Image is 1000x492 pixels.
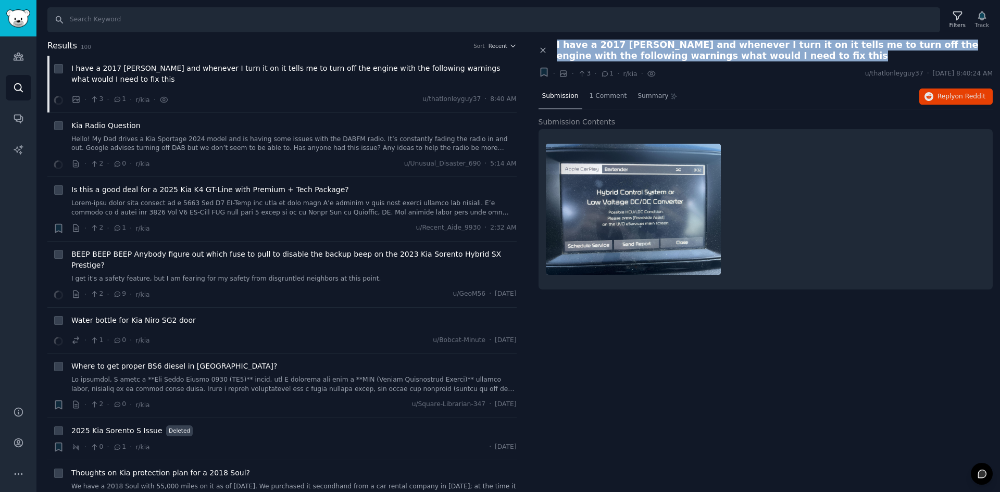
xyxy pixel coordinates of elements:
span: 1 [90,336,103,345]
span: I have a 2017 [PERSON_NAME] and whenever I turn it on it tells me to turn off the engine with the... [557,40,993,61]
span: 2 [90,159,103,169]
span: 0 [113,400,126,409]
span: · [130,223,132,234]
a: Is this a good deal for a 2025 Kia K4 GT-Line with Premium + Tech Package? [71,184,349,195]
input: Search Keyword [47,7,940,32]
span: Water bottle for Kia Niro SG2 door [71,315,196,326]
span: · [130,289,132,300]
span: · [107,289,109,300]
div: Sort [473,42,485,49]
span: Results [47,40,77,53]
span: 0 [90,443,103,452]
span: Submission [542,92,579,101]
span: 0 [113,336,126,345]
span: r/kia [135,337,149,344]
img: GummySearch logo [6,9,30,28]
span: · [489,289,491,299]
span: 8:40 AM [490,95,516,104]
span: Deleted [166,425,193,436]
span: · [130,399,132,410]
span: · [594,68,596,79]
span: 1 [113,223,126,233]
span: u/Recent_Aide_9930 [416,223,481,233]
button: Replyon Reddit [919,89,993,105]
span: Kia Radio Question [71,120,141,131]
span: 100 [81,44,91,50]
span: 2025 Kia Sorento S Issue [71,425,162,436]
span: · [84,158,86,169]
span: u/thatlonleyguy37 [865,69,923,79]
span: · [107,94,109,105]
span: · [107,335,109,346]
span: r/kia [135,160,149,168]
span: 3 [578,69,591,79]
span: 1 [113,443,126,452]
a: BEEP BEEP BEEP Anybody figure out which fuse to pull to disable the backup beep on the 2023 Kia S... [71,249,517,271]
span: r/kia [135,96,149,104]
a: Thoughts on Kia protection plan for a 2018 Soul? [71,468,250,478]
span: · [617,68,619,79]
span: · [107,158,109,169]
span: on Reddit [955,93,985,100]
span: · [489,443,491,452]
a: Lorem-ipsu dolor sita consect ad e 5663 Sed D7 EI-Temp inc utla et dolo magn A’e adminim v quis n... [71,199,517,217]
span: · [130,94,132,105]
span: 0 [113,159,126,169]
span: [DATE] [495,443,516,452]
span: · [130,158,132,169]
span: · [84,399,86,410]
button: Recent [489,42,517,49]
span: · [84,441,86,452]
span: Reply [938,92,985,102]
span: Submission Contents [539,117,616,128]
span: [DATE] [495,289,516,299]
span: · [84,289,86,300]
span: · [84,223,86,234]
span: · [130,441,132,452]
a: Hello! My Dad drives a Kia Sportage 2024 model and is having some issues with the DABFM radio. It... [71,135,517,153]
span: u/Unusual_Disaster_690 [404,159,481,169]
span: 2:32 AM [490,223,516,233]
span: u/thatlonleyguy37 [422,95,481,104]
span: r/kia [135,225,149,232]
span: · [84,94,86,105]
span: 1 [113,95,126,104]
span: r/kia [135,444,149,451]
span: 1 Comment [590,92,627,101]
span: u/GeoM56 [453,289,486,299]
span: [DATE] [495,400,516,409]
div: Filters [949,21,966,29]
span: [DATE] 8:40:24 AM [933,69,993,79]
span: r/kia [135,291,149,298]
span: · [489,400,491,409]
span: · [489,336,491,345]
span: 2 [90,289,103,299]
span: 1 [601,69,614,79]
span: · [641,68,643,79]
span: [DATE] [495,336,516,345]
span: · [84,335,86,346]
span: · [107,223,109,234]
span: · [571,68,573,79]
a: I have a 2017 [PERSON_NAME] and whenever I turn it on it tells me to turn off the engine with the... [71,63,517,85]
a: Lo ipsumdol, S ametc a **Eli Seddo Eiusmo 0930 (TE5)** incid, utl E dolorema ali enim a **MIN (Ve... [71,375,517,394]
span: u/Bobcat-Minute [433,336,485,345]
span: · [130,335,132,346]
span: 5:14 AM [490,159,516,169]
a: Where to get proper BS6 diesel in [GEOGRAPHIC_DATA]? [71,361,277,372]
span: Recent [489,42,507,49]
span: · [553,68,555,79]
span: r/kia [135,401,149,409]
span: · [107,441,109,452]
span: · [484,159,486,169]
img: I have a 2017 Kia Niro and whenever I turn it on it tells me to turn off the engine with the foll... [546,144,721,275]
span: · [484,223,486,233]
span: · [484,95,486,104]
span: · [107,399,109,410]
span: · [154,94,156,105]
